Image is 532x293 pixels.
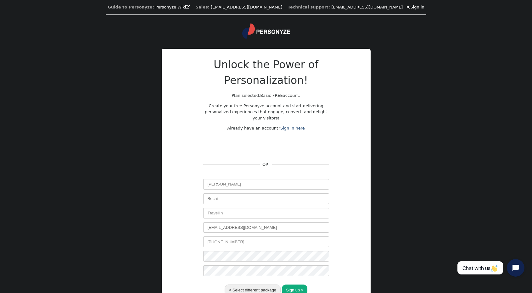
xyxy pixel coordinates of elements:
[211,5,282,9] a: [EMAIL_ADDRESS][DOMAIN_NAME]
[407,5,410,9] span: 
[407,5,424,9] a: Sign in
[203,236,329,247] input: Phone
[280,126,305,130] a: Sign in here
[203,193,329,204] input: Last Name
[203,179,329,190] input: First Name
[231,139,301,153] iframe: Bouton "Se connecter avec Google"
[260,161,272,168] div: OR:
[186,5,190,9] span: 
[203,57,329,88] h2: Unlock the Power of Personalization!
[108,5,154,9] b: Guide to Personyze:
[203,222,329,233] input: Email (Username) ✱
[288,5,330,9] b: Technical support:
[331,5,403,9] a: [EMAIL_ADDRESS][DOMAIN_NAME]
[242,23,290,39] img: logo.svg
[155,5,190,9] a: Personyze Wiki
[203,103,329,121] p: Create your free Personyze account and start delivering personalized experiences that engage, con...
[260,93,283,98] span: Basic FREE
[196,5,210,9] b: Sales:
[203,125,329,131] p: Already have an account?
[203,208,329,218] input: Company Name
[203,92,329,99] p: Plan selected: account.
